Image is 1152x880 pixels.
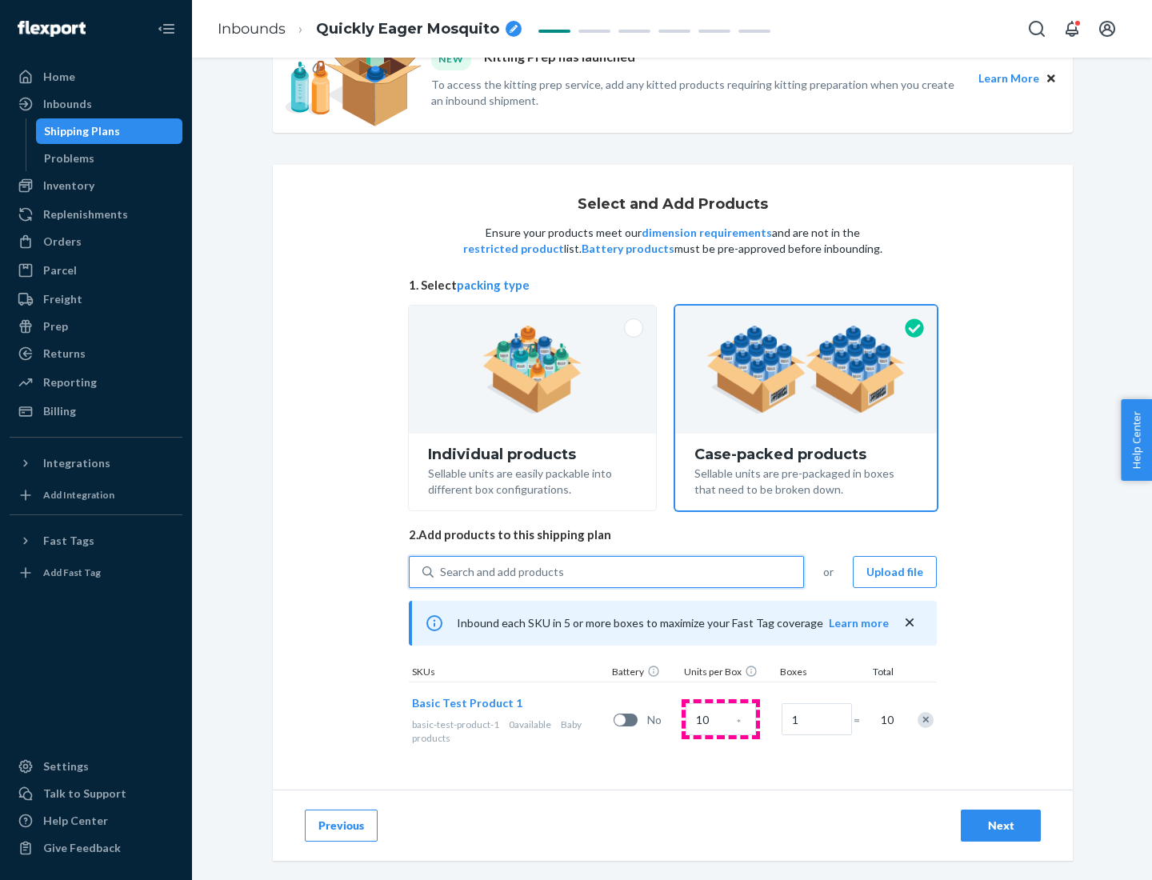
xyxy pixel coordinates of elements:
[642,225,772,241] button: dimension requirements
[1056,13,1088,45] button: Open notifications
[43,206,128,222] div: Replenishments
[10,560,182,586] a: Add Fast Tag
[43,346,86,362] div: Returns
[10,808,182,834] a: Help Center
[10,835,182,861] button: Give Feedback
[43,533,94,549] div: Fast Tags
[829,615,889,631] button: Learn more
[918,712,934,728] div: Remove Item
[782,703,852,735] input: Number of boxes
[44,123,120,139] div: Shipping Plans
[218,20,286,38] a: Inbounds
[582,241,674,257] button: Battery products
[609,665,681,682] div: Battery
[43,786,126,802] div: Talk to Support
[43,291,82,307] div: Freight
[10,173,182,198] a: Inventory
[1091,13,1123,45] button: Open account menu
[10,528,182,554] button: Fast Tags
[694,446,918,462] div: Case-packed products
[409,526,937,543] span: 2. Add products to this shipping plan
[150,13,182,45] button: Close Navigation
[857,665,897,682] div: Total
[686,703,756,735] input: Case Quantity
[777,665,857,682] div: Boxes
[10,482,182,508] a: Add Integration
[409,601,937,646] div: Inbound each SKU in 5 or more boxes to maximize your Fast Tag coverage
[44,150,94,166] div: Problems
[36,146,183,171] a: Problems
[412,695,522,711] button: Basic Test Product 1
[10,229,182,254] a: Orders
[431,77,964,109] p: To access the kitting prep service, add any kitted products requiring kitting preparation when yo...
[484,48,635,70] p: Kitting Prep has launched
[412,696,522,710] span: Basic Test Product 1
[902,614,918,631] button: close
[412,718,607,745] div: Baby products
[409,665,609,682] div: SKUs
[823,564,834,580] span: or
[10,258,182,283] a: Parcel
[978,70,1039,87] button: Learn More
[10,286,182,312] a: Freight
[10,341,182,366] a: Returns
[10,91,182,117] a: Inbounds
[482,326,582,414] img: individual-pack.facf35554cb0f1810c75b2bd6df2d64e.png
[457,277,530,294] button: packing type
[43,566,101,579] div: Add Fast Tag
[305,810,378,842] button: Previous
[43,318,68,334] div: Prep
[578,197,768,213] h1: Select and Add Products
[43,840,121,856] div: Give Feedback
[428,446,637,462] div: Individual products
[36,118,183,144] a: Shipping Plans
[409,277,937,294] span: 1. Select
[43,403,76,419] div: Billing
[43,813,108,829] div: Help Center
[43,374,97,390] div: Reporting
[706,326,906,414] img: case-pack.59cecea509d18c883b923b81aeac6d0b.png
[10,370,182,395] a: Reporting
[10,314,182,339] a: Prep
[412,718,499,730] span: basic-test-product-1
[854,712,870,728] span: =
[974,818,1027,834] div: Next
[43,178,94,194] div: Inventory
[43,96,92,112] div: Inbounds
[853,556,937,588] button: Upload file
[43,69,75,85] div: Home
[10,64,182,90] a: Home
[463,241,564,257] button: restricted product
[43,488,114,502] div: Add Integration
[428,462,637,498] div: Sellable units are easily packable into different box configurations.
[316,19,499,40] span: Quickly Eager Mosquito
[440,564,564,580] div: Search and add products
[43,234,82,250] div: Orders
[43,262,77,278] div: Parcel
[1121,399,1152,481] button: Help Center
[1021,13,1053,45] button: Open Search Box
[878,712,894,728] span: 10
[462,225,884,257] p: Ensure your products meet our and are not in the list. must be pre-approved before inbounding.
[10,450,182,476] button: Integrations
[694,462,918,498] div: Sellable units are pre-packaged in boxes that need to be broken down.
[961,810,1041,842] button: Next
[10,754,182,779] a: Settings
[431,48,471,70] div: NEW
[205,6,534,53] ol: breadcrumbs
[1042,70,1060,87] button: Close
[509,718,551,730] span: 0 available
[43,455,110,471] div: Integrations
[681,665,777,682] div: Units per Box
[10,398,182,424] a: Billing
[647,712,679,728] span: No
[10,202,182,227] a: Replenishments
[43,758,89,774] div: Settings
[10,781,182,806] a: Talk to Support
[18,21,86,37] img: Flexport logo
